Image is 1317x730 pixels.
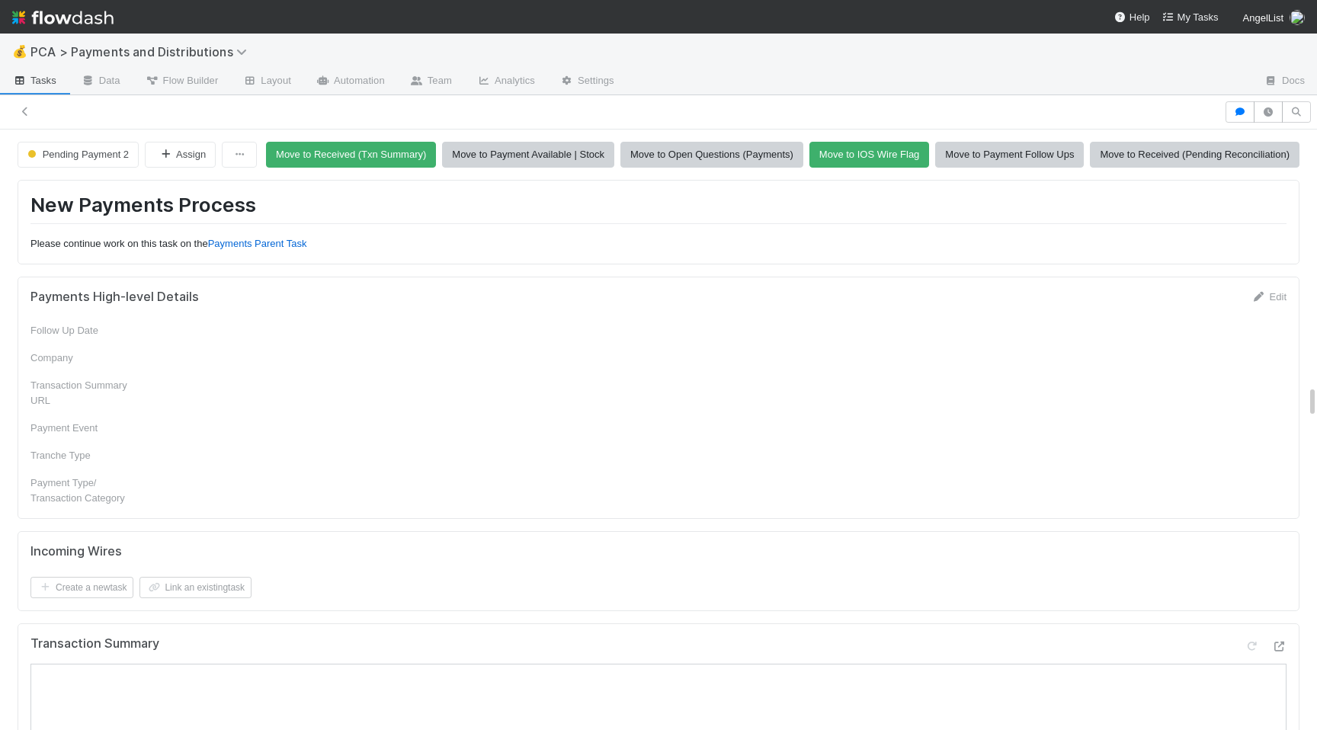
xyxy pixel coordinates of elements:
[30,636,159,652] h5: Transaction Summary
[1251,70,1317,94] a: Docs
[30,577,133,598] button: Create a newtask
[133,70,231,94] a: Flow Builder
[266,142,436,168] button: Move to Received (Txn Summary)
[12,73,56,88] span: Tasks
[230,70,303,94] a: Layout
[1114,10,1150,25] div: Help
[145,73,219,88] span: Flow Builder
[809,142,929,168] button: Move to IOS Wire Flag
[935,142,1084,168] button: Move to Payment Follow Ups
[303,70,397,94] a: Automation
[397,70,464,94] a: Team
[30,475,145,506] div: Payment Type/ Transaction Category
[30,544,122,559] h5: Incoming Wires
[1162,11,1219,23] span: My Tasks
[464,70,547,94] a: Analytics
[12,45,27,58] span: 💰
[620,142,803,168] button: Move to Open Questions (Payments)
[139,577,252,598] button: Link an existingtask
[30,323,145,338] div: Follow Up Date
[69,70,133,94] a: Data
[442,142,614,168] button: Move to Payment Available | Stock
[547,70,626,94] a: Settings
[30,378,145,408] div: Transaction Summary URL
[1251,291,1287,303] a: Edit
[1243,12,1283,24] span: AngelList
[30,290,199,305] h5: Payments High-level Details
[30,351,145,366] div: Company
[30,236,1287,251] p: Please continue work on this task on the
[1090,142,1299,168] button: Move to Received (Pending Reconciliation)
[30,421,145,436] div: Payment Event
[30,448,145,463] div: Tranche Type
[30,193,1287,224] h1: New Payments Process
[30,44,255,59] span: PCA > Payments and Distributions
[18,142,139,168] button: Pending Payment 2
[1290,10,1305,25] img: avatar_a2d05fec-0a57-4266-8476-74cda3464b0e.png
[24,149,129,160] span: Pending Payment 2
[145,142,216,168] button: Assign
[12,5,114,30] img: logo-inverted-e16ddd16eac7371096b0.svg
[208,238,307,249] a: Payments Parent Task
[1162,10,1219,25] a: My Tasks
